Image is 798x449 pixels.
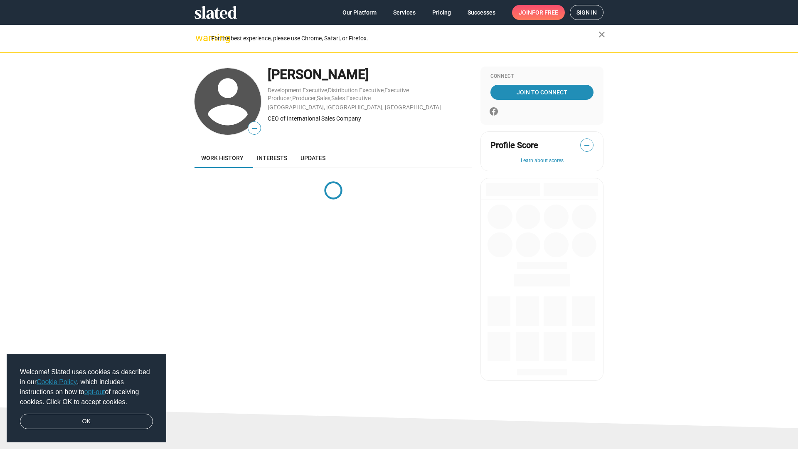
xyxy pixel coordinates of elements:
a: Successes [461,5,502,20]
a: Development Executive [268,87,327,94]
span: Services [393,5,416,20]
span: Interests [257,155,287,161]
a: Producer [292,95,316,101]
a: Sales Executive [331,95,371,101]
a: Sign in [570,5,603,20]
a: Joinfor free [512,5,565,20]
a: Interests [250,148,294,168]
span: Join To Connect [492,85,592,100]
span: , [384,89,384,93]
span: Work history [201,155,244,161]
div: Connect [490,73,594,80]
div: cookieconsent [7,354,166,443]
a: Distribution Executive [328,87,384,94]
div: [PERSON_NAME] [268,66,472,84]
span: Pricing [432,5,451,20]
a: Cookie Policy [37,378,77,385]
a: Work history [195,148,250,168]
span: — [581,140,593,151]
span: Sign in [576,5,597,20]
mat-icon: close [597,30,607,39]
span: for free [532,5,558,20]
span: — [248,123,261,134]
a: [GEOGRAPHIC_DATA], [GEOGRAPHIC_DATA], [GEOGRAPHIC_DATA] [268,104,441,111]
a: Pricing [426,5,458,20]
span: Profile Score [490,140,538,151]
span: Updates [300,155,325,161]
span: Join [519,5,558,20]
span: , [316,96,317,101]
mat-icon: warning [195,33,205,43]
a: Services [387,5,422,20]
a: opt-out [84,388,105,395]
a: Sales [317,95,330,101]
div: For the best experience, please use Chrome, Safari, or Firefox. [211,33,598,44]
a: Updates [294,148,332,168]
span: , [327,89,328,93]
a: Join To Connect [490,85,594,100]
span: Welcome! Slated uses cookies as described in our , which includes instructions on how to of recei... [20,367,153,407]
a: Executive Producer [268,87,409,101]
span: Our Platform [342,5,377,20]
a: dismiss cookie message [20,414,153,429]
a: Our Platform [336,5,383,20]
div: CEO of International Sales Company [268,115,472,123]
button: Learn about scores [490,158,594,164]
span: Successes [468,5,495,20]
